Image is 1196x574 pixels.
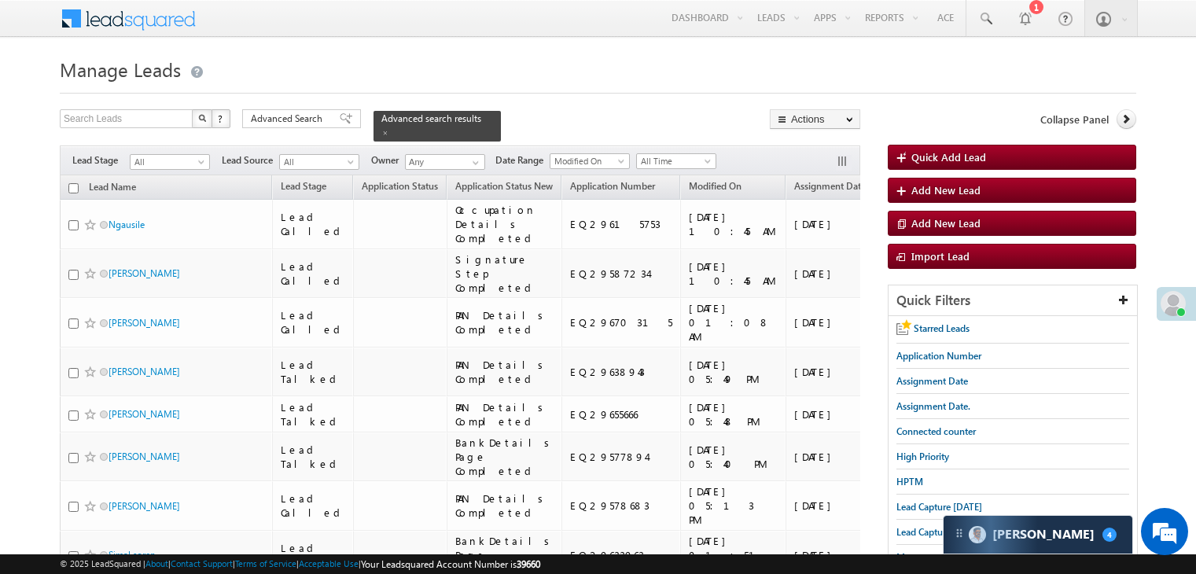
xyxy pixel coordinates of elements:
a: Simal soren [109,549,156,561]
span: Advanced Search [251,112,327,126]
div: [DATE] 05:48 PM [689,400,778,429]
span: Quick Add Lead [911,150,986,164]
div: Occupation Details Completed [455,203,555,245]
div: Lead Called [281,308,346,337]
div: Lead Talked [281,443,346,471]
a: Assignment Date [786,178,874,198]
a: [PERSON_NAME] [109,451,180,462]
a: Acceptable Use [299,558,359,568]
a: Show All Items [464,155,484,171]
span: © 2025 LeadSquared | | | | | [60,557,540,572]
div: [DATE] [794,217,867,231]
span: Import Lead [911,249,970,263]
div: [DATE] 10:45 AM [689,259,778,288]
div: Lead Called [281,259,346,288]
span: Date Range [495,153,550,167]
span: Assignment Date. [896,400,970,412]
span: Application Number [896,350,981,362]
span: Manage Leads [60,57,181,82]
a: Modified On [681,178,749,198]
a: Application Status New [447,178,561,198]
span: All [131,155,205,169]
span: Add New Lead [911,183,981,197]
div: EQ29577894 [570,450,673,464]
span: Connected counter [896,425,976,437]
div: Signature Step Completed [455,252,555,295]
a: About [145,558,168,568]
span: Assignment Date [896,375,968,387]
div: [DATE] 05:40 PM [689,443,778,471]
span: Lead Capture [DATE] [896,526,982,538]
div: PAN Details Completed [455,400,555,429]
div: [DATE] [794,267,867,281]
span: All Time [637,154,712,168]
div: Lead Called [281,491,346,520]
div: PAN Details Completed [455,491,555,520]
a: All [279,154,359,170]
div: [DATE] [794,407,867,421]
a: Contact Support [171,558,233,568]
span: Lead Stage [72,153,130,167]
button: Actions [770,109,860,129]
div: Lead Talked [281,358,346,386]
span: Messages [896,551,937,563]
a: [PERSON_NAME] [109,317,180,329]
input: Type to Search [405,154,485,170]
div: [DATE] 05:49 PM [689,358,778,386]
div: EQ29655666 [570,407,673,421]
a: [PERSON_NAME] [109,500,180,512]
div: [DATE] [794,548,867,562]
span: 39660 [517,558,540,570]
span: Modified On [689,180,742,192]
div: [DATE] [794,450,867,464]
div: [DATE] [794,315,867,329]
button: ? [212,109,230,128]
span: ? [218,112,225,125]
div: [DATE] [794,499,867,513]
span: HPTM [896,476,923,488]
div: Lead Called [281,541,346,569]
span: Lead Stage [281,180,326,192]
img: Carter [969,526,986,543]
a: Ngausile [109,219,145,230]
span: All [280,155,355,169]
div: carter-dragCarter[PERSON_NAME]4 [943,515,1133,554]
div: EQ29633963 [570,548,673,562]
a: All [130,154,210,170]
span: Lead Source [222,153,279,167]
span: Assignment Date [794,180,866,192]
span: Application Status New [455,180,553,192]
span: Starred Leads [914,322,970,334]
span: Your Leadsquared Account Number is [361,558,540,570]
span: Owner [371,153,405,167]
span: High Priority [896,451,949,462]
a: All Time [636,153,716,169]
a: Lead Stage [273,178,334,198]
div: PAN Details Completed [455,308,555,337]
span: Add New Lead [911,216,981,230]
a: Application Number [562,178,663,198]
div: Quick Filters [889,285,1137,316]
a: [PERSON_NAME] [109,267,180,279]
div: [DATE] 10:45 AM [689,210,778,238]
span: Lead Capture [DATE] [896,501,982,513]
input: Check all records [68,183,79,193]
div: EQ29587234 [570,267,673,281]
div: BankDetails Page Completed [455,436,555,478]
a: [PERSON_NAME] [109,408,180,420]
span: Modified On [550,154,625,168]
a: Lead Name [81,178,144,199]
span: 4 [1102,528,1117,542]
a: Modified On [550,153,630,169]
div: Lead Called [281,210,346,238]
a: Terms of Service [235,558,296,568]
span: Collapse Panel [1040,112,1109,127]
a: Application Status [354,178,446,198]
span: Application Status [362,180,438,192]
div: EQ29670315 [570,315,673,329]
div: EQ29615753 [570,217,673,231]
span: Advanced search results [381,112,481,124]
img: carter-drag [953,527,966,539]
span: Application Number [570,180,655,192]
div: [DATE] 05:13 PM [689,484,778,527]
